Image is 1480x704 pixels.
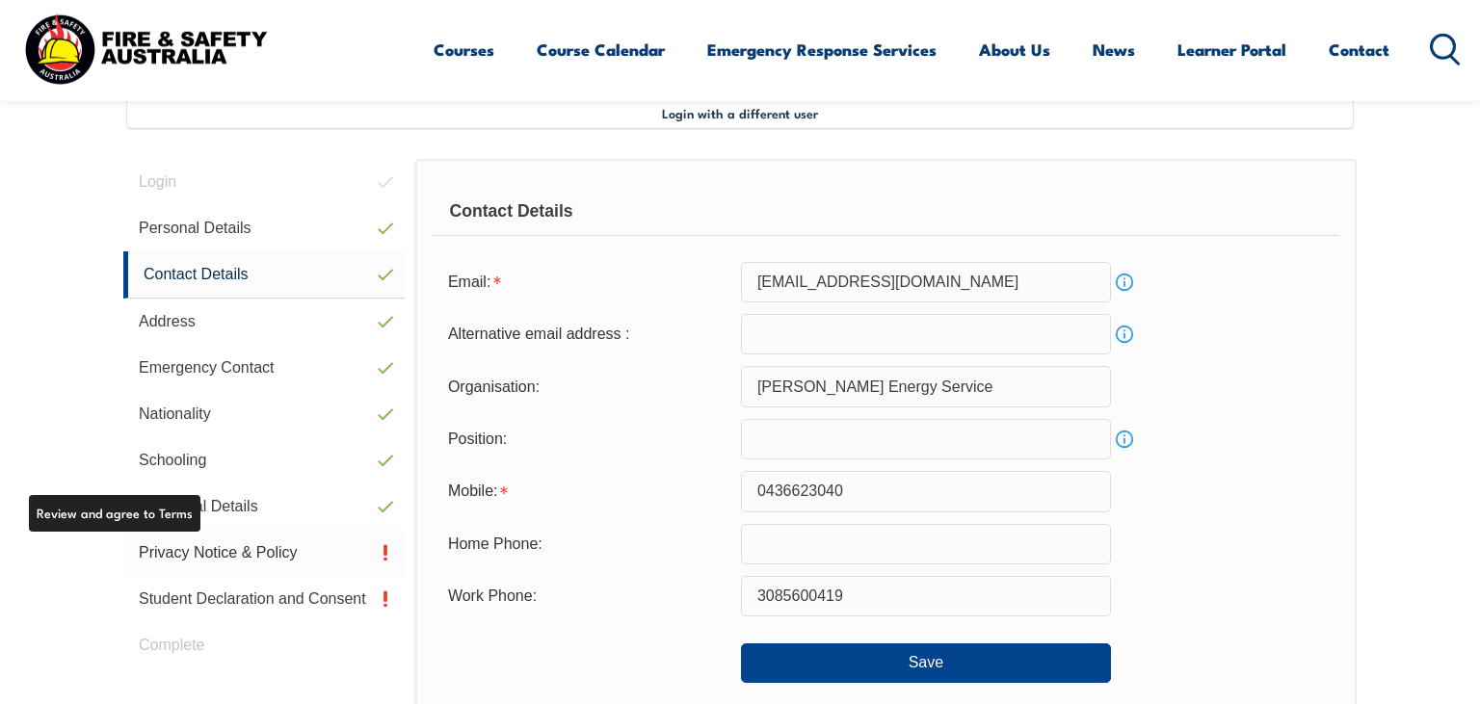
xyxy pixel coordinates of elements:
a: Contact Details [123,251,405,299]
a: Info [1111,426,1138,453]
div: Alternative email address : [433,316,741,352]
div: Home Phone: [433,526,741,562]
input: Phone numbers must be numeric, 10 characters and contain no spaces. [741,524,1111,564]
a: Emergency Contact [123,345,405,391]
a: News [1093,24,1135,75]
div: Contact Details [433,188,1339,236]
a: Info [1111,321,1138,348]
a: Courses [434,24,494,75]
a: Schooling [123,437,405,483]
div: Organisation: [433,368,741,404]
a: Info [1111,269,1138,296]
div: Position: [433,421,741,457]
a: Address [123,299,405,345]
input: Phone numbers must be numeric, 10 characters and contain no spaces. [741,576,1111,616]
a: Student Declaration and Consent [123,576,405,622]
div: Email is required. [433,264,741,300]
a: Additional Details [123,483,405,530]
a: About Us [979,24,1050,75]
a: Privacy Notice & Policy [123,530,405,576]
a: Personal Details [123,205,405,251]
button: Save [741,643,1111,682]
div: Mobile is required. [433,473,741,509]
a: Nationality [123,391,405,437]
a: Course Calendar [537,24,665,75]
a: Contact [1329,24,1389,75]
a: Emergency Response Services [707,24,937,75]
input: Mobile numbers must be numeric, 10 characters and contain no spaces. [741,471,1111,511]
a: Learner Portal [1177,24,1286,75]
div: Work Phone: [433,578,741,614]
span: Login with a different user [662,105,818,120]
